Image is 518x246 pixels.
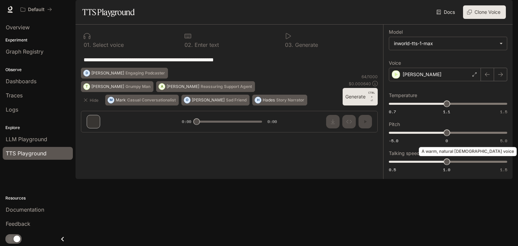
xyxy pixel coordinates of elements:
[389,30,403,34] p: Model
[91,85,124,89] p: [PERSON_NAME]
[389,93,417,98] p: Temperature
[463,5,506,19] button: Clone Voice
[193,42,219,48] p: Enter text
[184,95,190,105] div: O
[389,122,400,127] p: Pitch
[116,98,126,102] p: Mark
[368,91,375,103] p: ⏎
[156,81,255,92] button: A[PERSON_NAME]Reassuring Support Agent
[389,151,420,156] p: Talking speed
[349,81,371,87] p: $ 0.000640
[84,81,90,92] div: T
[18,3,55,16] button: All workspaces
[435,5,458,19] a: Docs
[368,91,375,99] p: CTRL +
[293,42,318,48] p: Generate
[362,74,378,80] p: 64 / 1000
[443,167,450,173] span: 1.0
[127,98,176,102] p: Casual Conversationalist
[252,95,307,105] button: HHadesStory Narrator
[343,88,378,105] button: GenerateCTRL +⏎
[105,95,179,105] button: MMarkCasual Conversationalist
[443,109,450,115] span: 1.1
[108,95,114,105] div: M
[500,109,507,115] span: 1.5
[500,138,507,144] span: 5.0
[389,109,396,115] span: 0.7
[28,7,45,12] p: Default
[389,138,398,144] span: -5.0
[276,98,304,102] p: Story Narrator
[91,71,124,75] p: [PERSON_NAME]
[84,42,91,48] p: 0 1 .
[263,98,275,102] p: Hades
[181,95,250,105] button: O[PERSON_NAME]Sad Friend
[125,85,150,89] p: Grumpy Man
[445,138,448,144] span: 0
[389,61,401,65] p: Voice
[255,95,261,105] div: H
[81,68,168,79] button: D[PERSON_NAME]Engaging Podcaster
[159,81,165,92] div: A
[81,81,153,92] button: T[PERSON_NAME]Grumpy Man
[226,98,247,102] p: Sad Friend
[389,37,507,50] div: inworld-tts-1-max
[419,147,517,156] div: A warm, natural [DEMOGRAPHIC_DATA] voice
[82,5,135,19] h1: TTS Playground
[91,42,124,48] p: Select voice
[84,68,90,79] div: D
[389,167,396,173] span: 0.5
[167,85,199,89] p: [PERSON_NAME]
[500,167,507,173] span: 1.5
[201,85,252,89] p: Reassuring Support Agent
[81,95,103,105] button: Hide
[192,98,225,102] p: [PERSON_NAME]
[184,42,193,48] p: 0 2 .
[125,71,165,75] p: Engaging Podcaster
[285,42,293,48] p: 0 3 .
[394,40,496,47] div: inworld-tts-1-max
[403,71,441,78] p: [PERSON_NAME]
